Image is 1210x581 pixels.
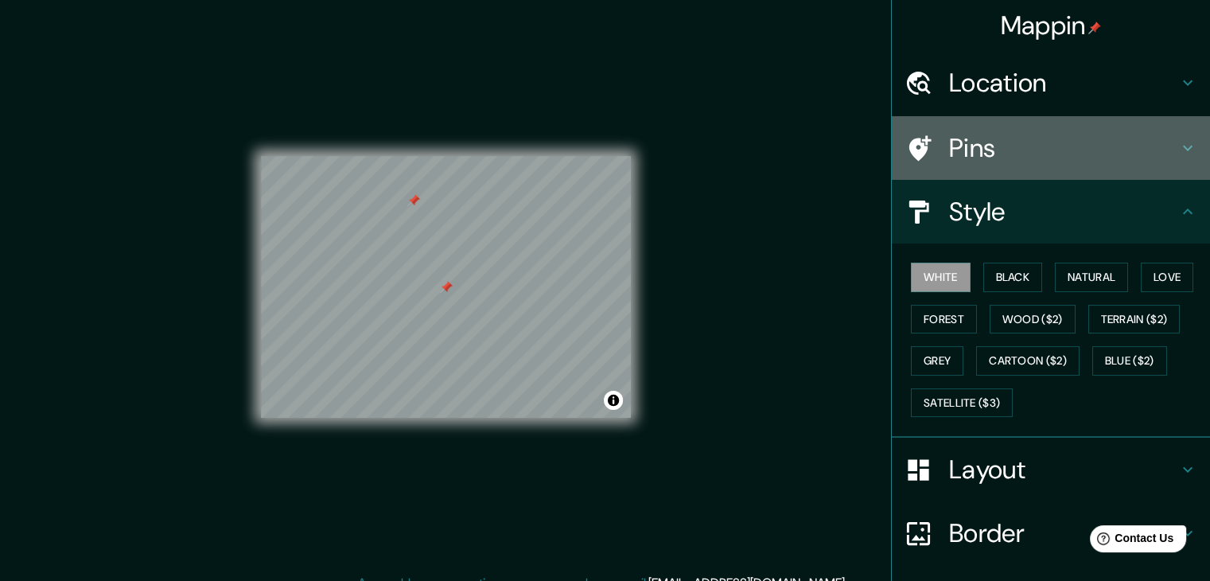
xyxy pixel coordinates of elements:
button: Cartoon ($2) [976,346,1080,376]
h4: Style [949,196,1178,228]
button: Terrain ($2) [1088,305,1181,334]
canvas: Map [261,156,631,418]
div: Style [892,180,1210,244]
h4: Location [949,67,1178,99]
h4: Mappin [1001,10,1102,41]
button: Wood ($2) [990,305,1076,334]
div: Layout [892,438,1210,501]
div: Pins [892,116,1210,180]
button: Black [983,263,1043,292]
button: White [911,263,971,292]
button: Forest [911,305,977,334]
button: Blue ($2) [1092,346,1167,376]
h4: Layout [949,454,1178,485]
button: Love [1141,263,1193,292]
button: Toggle attribution [604,391,623,410]
div: Location [892,51,1210,115]
img: pin-icon.png [1088,21,1101,34]
h4: Pins [949,132,1178,164]
button: Natural [1055,263,1128,292]
button: Satellite ($3) [911,388,1013,418]
iframe: Help widget launcher [1068,519,1192,563]
h4: Border [949,517,1178,549]
button: Grey [911,346,963,376]
div: Border [892,501,1210,565]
